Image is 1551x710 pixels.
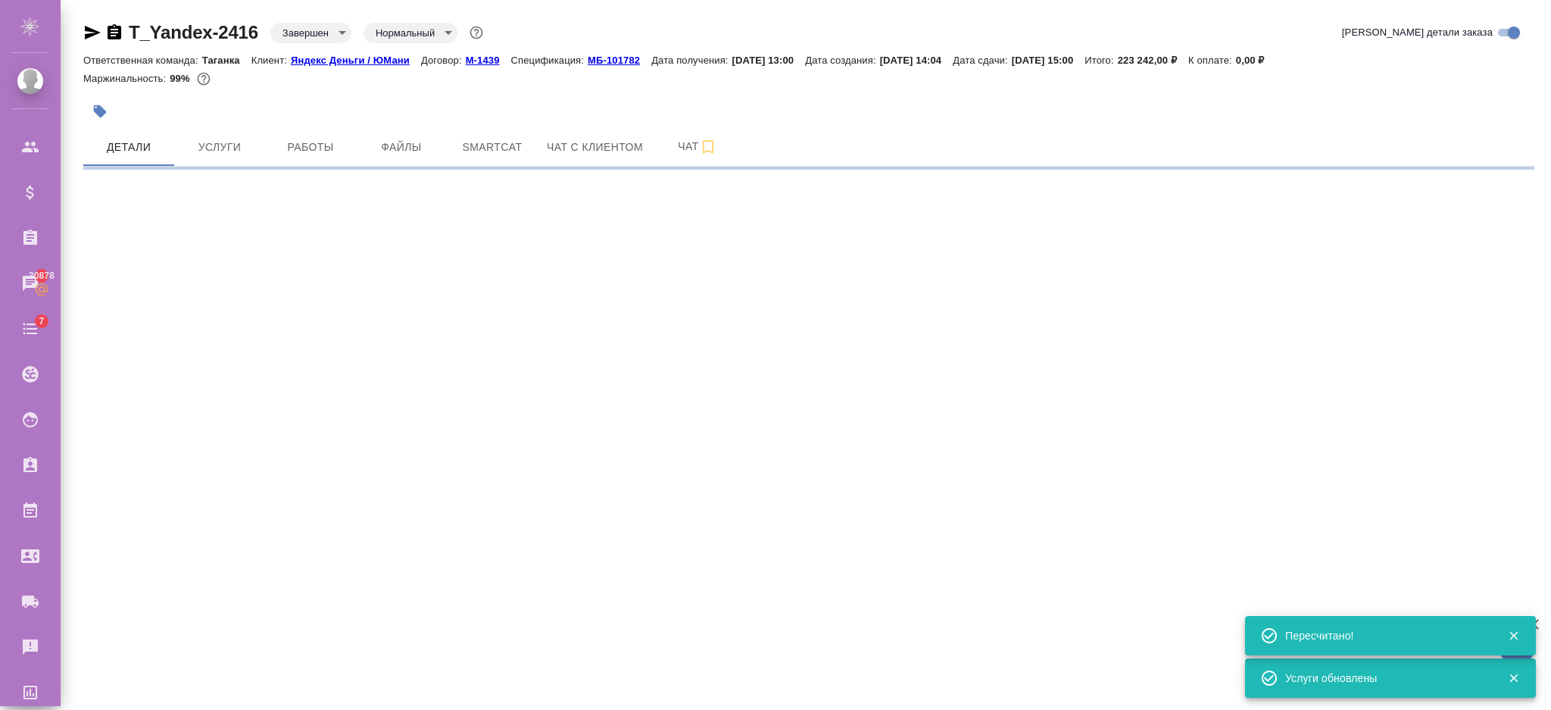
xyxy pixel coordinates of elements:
[732,55,806,66] p: [DATE] 13:00
[183,138,256,157] span: Услуги
[105,23,123,42] button: Скопировать ссылку
[278,27,333,39] button: Завершен
[371,27,439,39] button: Нормальный
[194,69,214,89] button: 1969.00 RUB;
[805,55,879,66] p: Дата создания:
[1498,629,1529,643] button: Закрыть
[1084,55,1117,66] p: Итого:
[83,73,170,84] p: Маржинальность:
[129,22,258,42] a: T_Yandex-2416
[1342,25,1493,40] span: [PERSON_NAME] детали заказа
[274,138,347,157] span: Работы
[588,53,651,66] a: МБ-101782
[83,55,202,66] p: Ответственная команда:
[291,55,421,66] p: Яндекс Деньги / ЮМани
[421,55,466,66] p: Договор:
[1118,55,1188,66] p: 223 242,00 ₽
[83,23,101,42] button: Скопировать ссылку для ЯМессенджера
[4,310,57,348] a: 7
[1285,671,1485,686] div: Услуги обновлены
[588,55,651,66] p: МБ-101782
[270,23,351,43] div: Завершен
[365,138,438,157] span: Файлы
[20,268,64,283] span: 30878
[364,23,457,43] div: Завершен
[651,55,732,66] p: Дата получения:
[547,138,643,157] span: Чат с клиентом
[467,23,486,42] button: Доп статусы указывают на важность/срочность заказа
[953,55,1011,66] p: Дата сдачи:
[466,53,511,66] a: М-1439
[456,138,529,157] span: Smartcat
[1236,55,1276,66] p: 0,00 ₽
[4,264,57,302] a: 30878
[511,55,588,66] p: Спецификация:
[661,137,734,156] span: Чат
[1012,55,1085,66] p: [DATE] 15:00
[251,55,291,66] p: Клиент:
[170,73,193,84] p: 99%
[83,95,117,128] button: Добавить тэг
[466,55,511,66] p: М-1439
[291,53,421,66] a: Яндекс Деньги / ЮМани
[699,138,717,156] svg: Подписаться
[202,55,251,66] p: Таганка
[92,138,165,157] span: Детали
[30,314,53,329] span: 7
[880,55,953,66] p: [DATE] 14:04
[1188,55,1236,66] p: К оплате:
[1498,671,1529,685] button: Закрыть
[1285,628,1485,643] div: Пересчитано!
